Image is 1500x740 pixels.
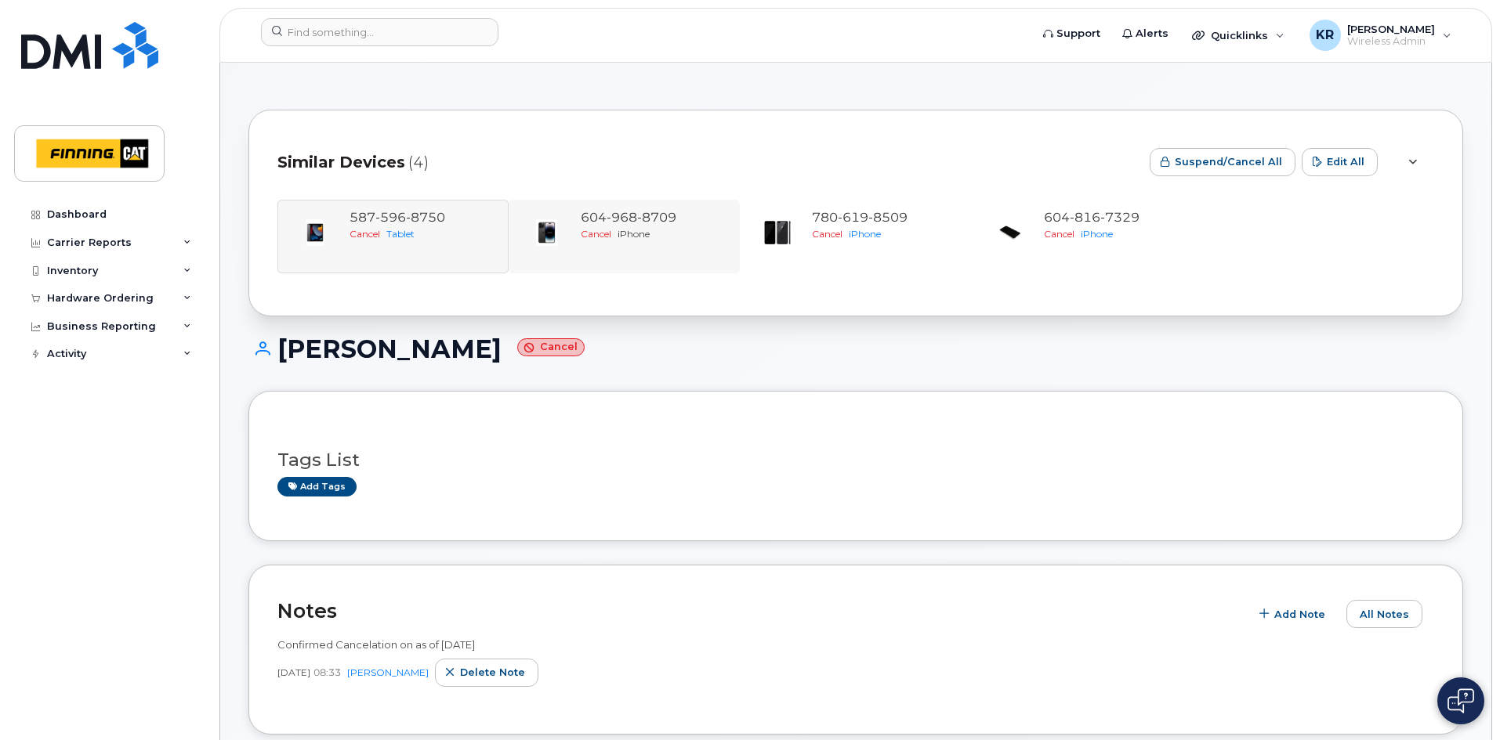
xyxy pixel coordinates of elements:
[277,450,1434,470] h3: Tags List
[749,209,962,264] a: 7806198509CanceliPhone
[1302,148,1378,176] button: Edit All
[277,638,475,651] span: Confirmed Cancelation on as of [DATE]
[1447,688,1474,713] img: Open chat
[581,210,676,225] span: 604
[435,659,538,687] button: Delete note
[1327,154,1364,169] span: Edit All
[812,228,842,240] span: Cancel
[838,210,868,225] span: 619
[581,228,611,240] span: Cancel
[1081,228,1113,240] span: iPhone
[1249,600,1339,628] button: Add Note
[1360,607,1409,622] span: All Notes
[1044,210,1139,225] span: 604
[248,335,1463,363] h1: [PERSON_NAME]
[460,665,525,680] span: Delete note
[1070,210,1100,225] span: 816
[531,217,562,248] img: image20231002-4137094-8jgq3v.jpeg
[277,599,1241,623] h2: Notes
[1150,148,1295,176] button: Suspend/Cancel All
[762,217,793,248] img: image20231002-4137094-1wnkxpl.jpeg
[981,209,1194,264] a: 6048167329CanceliPhone
[994,217,1025,248] img: image20231002-4137094-pzpyfj.jpeg
[518,209,730,264] a: 6049688709CanceliPhone
[517,338,585,356] small: Cancel
[868,210,908,225] span: 8509
[277,151,405,174] span: Similar Devices
[637,210,676,225] span: 8709
[1175,154,1282,169] span: Suspend/Cancel All
[849,228,881,240] span: iPhone
[408,151,429,174] span: (4)
[618,228,650,240] span: iPhone
[347,666,429,678] a: [PERSON_NAME]
[277,477,357,496] a: Add tags
[313,666,341,679] span: 08:33
[1044,228,1074,240] span: Cancel
[812,210,908,225] span: 780
[607,210,637,225] span: 968
[277,666,310,679] span: [DATE]
[1274,607,1325,622] span: Add Note
[1346,600,1422,628] button: All Notes
[1100,210,1139,225] span: 7329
